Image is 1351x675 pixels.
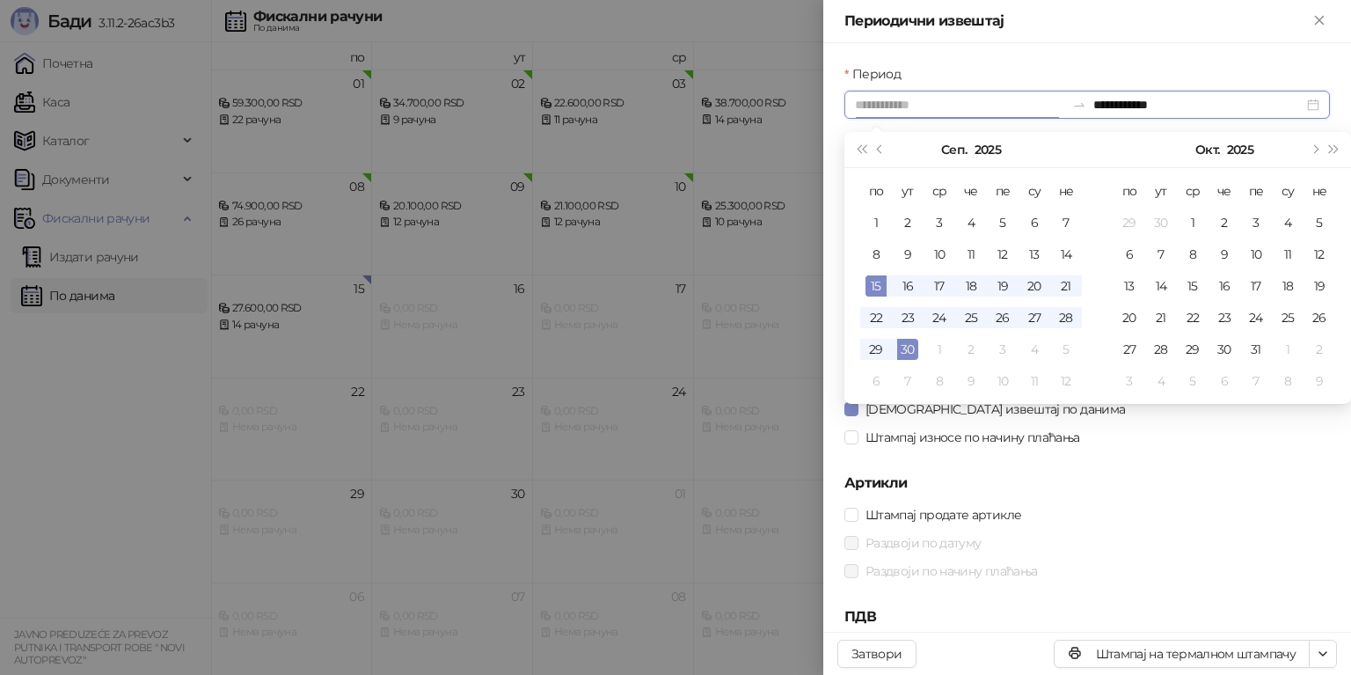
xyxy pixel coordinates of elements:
[1177,302,1209,334] td: 2025-10-22
[858,400,1132,419] span: [DEMOGRAPHIC_DATA] извештај по данима
[1150,371,1172,392] div: 4
[941,132,967,167] button: Изабери месец
[858,428,1087,447] span: Штампај износе по начину плаћања
[1055,244,1077,265] div: 14
[924,270,955,302] td: 2025-09-17
[1114,334,1145,365] td: 2025-10-27
[1272,238,1304,270] td: 2025-10-11
[1272,207,1304,238] td: 2025-10-04
[1309,244,1330,265] div: 12
[865,212,887,233] div: 1
[865,371,887,392] div: 6
[1114,175,1145,207] th: по
[1177,270,1209,302] td: 2025-10-15
[860,207,892,238] td: 2025-09-01
[1150,339,1172,360] div: 28
[858,561,1044,581] span: Раздвоји по начину плаћања
[960,212,982,233] div: 4
[1145,334,1177,365] td: 2025-10-28
[1240,270,1272,302] td: 2025-10-17
[1145,302,1177,334] td: 2025-10-21
[1209,365,1240,397] td: 2025-11-06
[929,371,950,392] div: 8
[1272,365,1304,397] td: 2025-11-08
[844,64,911,84] label: Период
[1050,270,1082,302] td: 2025-09-21
[1209,238,1240,270] td: 2025-10-09
[860,334,892,365] td: 2025-09-29
[1182,339,1203,360] div: 29
[1019,365,1050,397] td: 2025-10-11
[1245,244,1267,265] div: 10
[1150,275,1172,297] div: 14
[1182,307,1203,328] div: 22
[1145,270,1177,302] td: 2025-10-14
[892,302,924,334] td: 2025-09-23
[1177,207,1209,238] td: 2025-10-01
[1214,244,1235,265] div: 9
[1024,212,1045,233] div: 6
[1214,307,1235,328] div: 23
[1245,339,1267,360] div: 31
[1325,132,1344,167] button: Следећа година (Control + right)
[987,365,1019,397] td: 2025-10-10
[955,270,987,302] td: 2025-09-18
[844,473,1330,494] h5: Артикли
[987,334,1019,365] td: 2025-10-03
[1209,207,1240,238] td: 2025-10-02
[1177,365,1209,397] td: 2025-11-05
[992,212,1013,233] div: 5
[860,175,892,207] th: по
[1240,238,1272,270] td: 2025-10-10
[1150,212,1172,233] div: 30
[897,212,918,233] div: 2
[1309,212,1330,233] div: 5
[992,339,1013,360] div: 3
[1240,207,1272,238] td: 2025-10-03
[1019,207,1050,238] td: 2025-09-06
[892,365,924,397] td: 2025-10-07
[1245,371,1267,392] div: 7
[858,533,988,553] span: Раздвоји по датуму
[1209,270,1240,302] td: 2025-10-16
[1309,275,1330,297] div: 19
[1145,175,1177,207] th: ут
[1055,339,1077,360] div: 5
[1272,334,1304,365] td: 2025-11-01
[1277,307,1298,328] div: 25
[892,334,924,365] td: 2025-09-30
[929,244,950,265] div: 10
[1055,307,1077,328] div: 28
[1024,275,1045,297] div: 20
[1227,132,1253,167] button: Изабери годину
[1119,244,1140,265] div: 6
[860,270,892,302] td: 2025-09-15
[1214,371,1235,392] div: 6
[1214,275,1235,297] div: 16
[929,275,950,297] div: 17
[851,132,871,167] button: Претходна година (Control + left)
[955,207,987,238] td: 2025-09-04
[1055,275,1077,297] div: 21
[1019,302,1050,334] td: 2025-09-27
[960,339,982,360] div: 2
[924,302,955,334] td: 2025-09-24
[1304,238,1335,270] td: 2025-10-12
[1309,339,1330,360] div: 2
[1119,371,1140,392] div: 3
[1240,365,1272,397] td: 2025-11-07
[1182,212,1203,233] div: 1
[844,11,1309,32] div: Периодични извештај
[1272,302,1304,334] td: 2025-10-25
[1195,132,1219,167] button: Изабери месец
[924,365,955,397] td: 2025-10-08
[1055,371,1077,392] div: 12
[1240,302,1272,334] td: 2025-10-24
[860,365,892,397] td: 2025-10-06
[871,132,890,167] button: Претходни месец (PageUp)
[1304,365,1335,397] td: 2025-11-09
[1145,365,1177,397] td: 2025-11-04
[1072,98,1086,112] span: to
[1304,334,1335,365] td: 2025-11-02
[865,275,887,297] div: 15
